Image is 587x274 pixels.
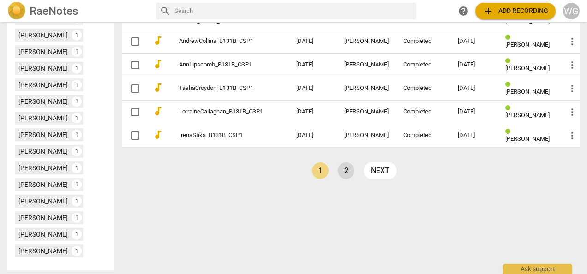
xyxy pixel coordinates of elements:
a: AndrewCollins_B131B_CSP1 [179,38,263,45]
div: 1 [72,80,82,90]
div: 1 [72,213,82,223]
div: [PERSON_NAME] [18,130,68,139]
div: Completed [403,61,443,68]
a: IrenaStika_B131B_CSP1 [179,132,263,139]
a: AnnLipscomb_B131B_CSP1 [179,61,263,68]
div: [PERSON_NAME] [18,80,68,89]
span: Review status: completed [505,58,514,65]
div: [DATE] [458,61,491,68]
span: Add recording [483,6,548,17]
div: [PERSON_NAME] [18,64,68,73]
span: Review status: completed [505,128,514,135]
button: WG [563,3,580,19]
div: 1 [72,146,82,156]
span: audiotrack [152,106,163,117]
span: [PERSON_NAME] [505,88,550,95]
div: Completed [403,108,443,115]
div: 1 [72,113,82,123]
div: 1 [72,196,82,206]
span: Review status: completed [505,34,514,41]
div: [PERSON_NAME] [18,163,68,173]
a: Page 1 is your current page [312,162,329,179]
div: [DATE] [458,38,491,45]
span: more_vert [567,107,578,118]
div: [DATE] [458,85,491,92]
span: help [458,6,469,17]
div: 1 [72,179,82,190]
div: [PERSON_NAME] [18,97,68,106]
span: add [483,6,494,17]
a: next [364,162,397,179]
a: Page 2 [338,162,354,179]
span: [PERSON_NAME] [505,65,550,71]
td: [DATE] [289,100,337,124]
a: LorraineCallaghan_B131B_CSP1 [179,108,263,115]
span: audiotrack [152,35,163,46]
span: Review status: completed [505,105,514,112]
div: [PERSON_NAME] [18,213,68,222]
span: audiotrack [152,59,163,70]
img: Logo [7,2,26,20]
div: 1 [72,229,82,239]
span: [PERSON_NAME] [505,112,550,119]
span: more_vert [567,36,578,47]
div: [PERSON_NAME] [18,147,68,156]
td: [DATE] [289,30,337,53]
div: Completed [403,85,443,92]
span: [PERSON_NAME] [505,135,550,142]
span: Review status: completed [505,81,514,88]
span: more_vert [567,130,578,141]
button: Upload [475,3,556,19]
td: [DATE] [289,124,337,147]
div: Completed [403,38,443,45]
div: [PERSON_NAME] [18,230,68,239]
div: 1 [72,63,82,73]
div: [PERSON_NAME] [344,61,389,68]
span: audiotrack [152,129,163,140]
div: [PERSON_NAME] [344,38,389,45]
div: Completed [403,132,443,139]
div: 1 [72,246,82,256]
div: [PERSON_NAME] [18,180,68,189]
div: [PERSON_NAME] [18,113,68,123]
div: [PERSON_NAME] [18,47,68,56]
div: [PERSON_NAME] [18,246,68,256]
div: 1 [72,30,82,40]
span: audiotrack [152,82,163,93]
div: [DATE] [458,132,491,139]
div: [PERSON_NAME] [344,132,389,139]
div: 1 [72,130,82,140]
div: Ask support [503,264,572,274]
div: [PERSON_NAME] [344,85,389,92]
div: [DATE] [458,108,491,115]
span: [PERSON_NAME] [505,18,550,24]
div: [PERSON_NAME] [344,108,389,115]
div: 1 [72,96,82,107]
td: [DATE] [289,77,337,100]
span: more_vert [567,60,578,71]
div: 1 [72,163,82,173]
div: [PERSON_NAME] [18,197,68,206]
input: Search [174,4,413,18]
span: more_vert [567,83,578,94]
span: search [160,6,171,17]
a: Help [455,3,472,19]
a: TashaCroydon_B131B_CSP1 [179,85,263,92]
td: [DATE] [289,53,337,77]
div: 1 [72,47,82,57]
h2: RaeNotes [30,5,78,18]
a: LogoRaeNotes [7,2,149,20]
div: [PERSON_NAME] [18,30,68,40]
span: [PERSON_NAME] [505,41,550,48]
